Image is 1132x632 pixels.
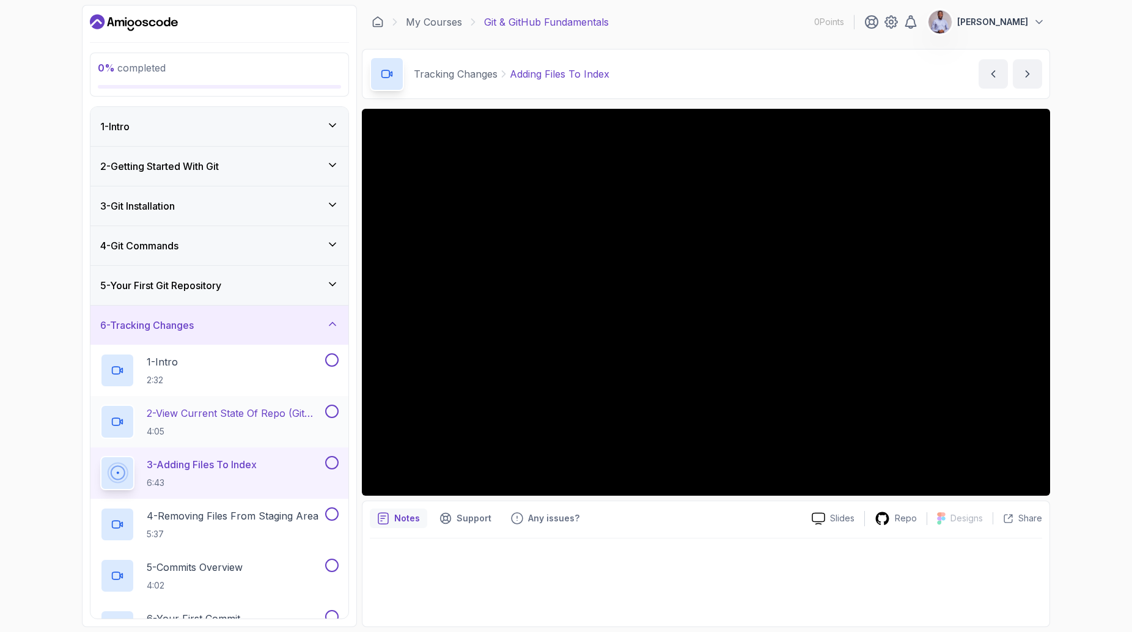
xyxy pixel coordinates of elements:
[90,226,348,265] button: 4-Git Commands
[100,405,339,439] button: 2-View Current State Of Repo (Git Status)4:05
[865,511,927,526] a: Repo
[100,199,175,213] h3: 3 - Git Installation
[90,13,178,32] a: Dashboard
[510,67,609,81] p: Adding Files To Index
[98,62,166,74] span: completed
[830,512,855,524] p: Slides
[814,16,844,28] p: 0 Points
[528,512,579,524] p: Any issues?
[90,147,348,186] button: 2-Getting Started With Git
[147,477,257,489] p: 6:43
[802,512,864,525] a: Slides
[147,457,257,472] p: 3 - Adding Files To Index
[457,512,491,524] p: Support
[90,266,348,305] button: 5-Your First Git Repository
[100,559,339,593] button: 5-Commits Overview4:02
[90,186,348,226] button: 3-Git Installation
[100,507,339,542] button: 4-Removing Files From Staging Area5:37
[147,406,323,421] p: 2 - View Current State Of Repo (Git Status)
[100,159,219,174] h3: 2 - Getting Started With Git
[90,107,348,146] button: 1-Intro
[147,560,243,575] p: 5 - Commits Overview
[100,353,339,388] button: 1-Intro2:32
[1013,59,1042,89] button: next content
[394,512,420,524] p: Notes
[100,278,221,293] h3: 5 - Your First Git Repository
[147,528,318,540] p: 5:37
[432,509,499,528] button: Support button
[504,509,587,528] button: Feedback button
[370,509,427,528] button: notes button
[1018,512,1042,524] p: Share
[147,509,318,523] p: 4 - Removing Files From Staging Area
[90,306,348,345] button: 6-Tracking Changes
[993,512,1042,524] button: Share
[100,318,194,333] h3: 6 - Tracking Changes
[147,355,178,369] p: 1 - Intro
[147,374,178,386] p: 2:32
[979,59,1008,89] button: previous content
[484,15,609,29] p: Git & GitHub Fundamentals
[100,119,130,134] h3: 1 - Intro
[100,238,178,253] h3: 4 - Git Commands
[928,10,1045,34] button: user profile image[PERSON_NAME]
[372,16,384,28] a: Dashboard
[147,611,240,626] p: 6 - Your First Commit
[147,425,323,438] p: 4:05
[414,67,498,81] p: Tracking Changes
[100,456,339,490] button: 3-Adding Files To Index6:43
[957,16,1028,28] p: [PERSON_NAME]
[950,512,983,524] p: Designs
[406,15,462,29] a: My Courses
[928,10,952,34] img: user profile image
[98,62,115,74] span: 0 %
[362,109,1050,496] iframe: 3 - Adding files to index (git add)
[147,579,243,592] p: 4:02
[895,512,917,524] p: Repo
